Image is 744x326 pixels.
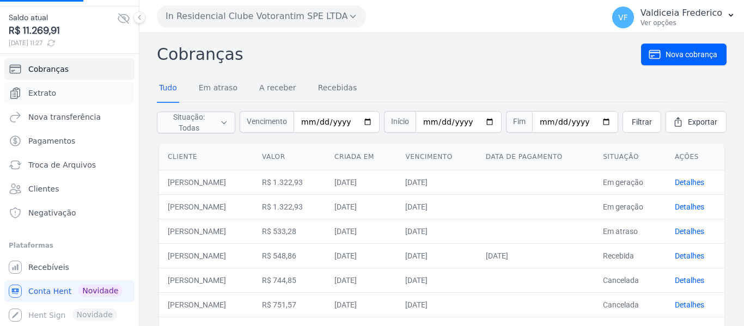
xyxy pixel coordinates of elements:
[9,23,117,38] span: R$ 11.269,91
[159,170,253,194] td: [PERSON_NAME]
[4,256,135,278] a: Recebíveis
[157,42,641,66] h2: Cobranças
[28,159,96,170] span: Troca de Arquivos
[253,219,326,243] td: R$ 533,28
[594,268,666,292] td: Cancelada
[253,170,326,194] td: R$ 1.322,93
[632,116,652,127] span: Filtrar
[28,136,75,146] span: Pagamentos
[159,144,253,170] th: Cliente
[157,75,179,103] a: Tudo
[4,82,135,104] a: Extrato
[157,5,366,27] button: In Residencial Clube Votorantim SPE LTDA
[688,116,717,127] span: Exportar
[9,38,117,48] span: [DATE] 11:27
[4,58,135,80] a: Cobranças
[666,144,724,170] th: Ações
[159,219,253,243] td: [PERSON_NAME]
[326,194,397,219] td: [DATE]
[675,178,704,187] a: Detalhes
[641,19,722,27] p: Ver opções
[28,88,56,99] span: Extrato
[675,300,704,309] a: Detalhes
[159,194,253,219] td: [PERSON_NAME]
[397,194,477,219] td: [DATE]
[326,144,397,170] th: Criada em
[28,64,69,75] span: Cobranças
[240,111,294,133] span: Vencimento
[4,280,135,302] a: Conta Hent Novidade
[253,268,326,292] td: R$ 744,85
[675,227,704,236] a: Detalhes
[78,285,123,297] span: Novidade
[28,286,71,297] span: Conta Hent
[675,276,704,285] a: Detalhes
[253,292,326,317] td: R$ 751,57
[384,111,416,133] span: Início
[253,144,326,170] th: Valor
[477,243,594,268] td: [DATE]
[326,268,397,292] td: [DATE]
[477,144,594,170] th: Data de pagamento
[666,49,717,60] span: Nova cobrança
[326,219,397,243] td: [DATE]
[603,2,744,33] button: VF Valdiceia Frederico Ver opções
[159,243,253,268] td: [PERSON_NAME]
[159,292,253,317] td: [PERSON_NAME]
[28,207,76,218] span: Negativação
[594,243,666,268] td: Recebida
[253,243,326,268] td: R$ 548,86
[594,219,666,243] td: Em atraso
[4,106,135,128] a: Nova transferência
[9,12,117,23] span: Saldo atual
[4,154,135,176] a: Troca de Arquivos
[666,111,727,133] a: Exportar
[326,243,397,268] td: [DATE]
[641,8,722,19] p: Valdiceia Frederico
[397,219,477,243] td: [DATE]
[164,112,214,133] span: Situação: Todas
[675,251,704,260] a: Detalhes
[594,170,666,194] td: Em geração
[641,44,727,65] a: Nova cobrança
[397,243,477,268] td: [DATE]
[159,268,253,292] td: [PERSON_NAME]
[397,170,477,194] td: [DATE]
[397,144,477,170] th: Vencimento
[9,58,130,326] nav: Sidebar
[4,202,135,224] a: Negativação
[618,14,628,21] span: VF
[257,75,298,103] a: A receber
[506,111,532,133] span: Fim
[326,292,397,317] td: [DATE]
[253,194,326,219] td: R$ 1.322,93
[316,75,359,103] a: Recebidas
[675,202,704,211] a: Detalhes
[326,170,397,194] td: [DATE]
[28,262,69,273] span: Recebíveis
[9,239,130,252] div: Plataformas
[4,130,135,152] a: Pagamentos
[594,144,666,170] th: Situação
[157,112,235,133] button: Situação: Todas
[28,183,59,194] span: Clientes
[397,268,477,292] td: [DATE]
[197,75,240,103] a: Em atraso
[594,194,666,219] td: Em geração
[4,178,135,200] a: Clientes
[28,112,101,122] span: Nova transferência
[594,292,666,317] td: Cancelada
[397,292,477,317] td: [DATE]
[623,111,661,133] a: Filtrar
